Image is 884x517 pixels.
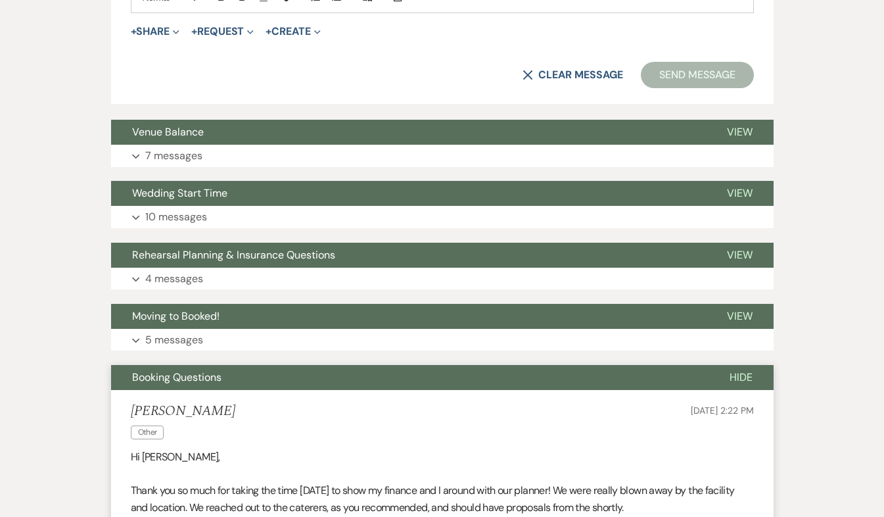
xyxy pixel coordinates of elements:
button: 4 messages [111,268,774,290]
p: 5 messages [145,332,203,349]
span: Moving to Booked! [132,309,220,323]
span: View [727,248,753,262]
button: 7 messages [111,145,774,167]
span: [DATE] 2:22 PM [691,405,753,416]
h5: [PERSON_NAME] [131,403,235,420]
button: 5 messages [111,329,774,351]
button: Create [266,26,320,37]
button: Venue Balance [111,120,706,145]
button: 10 messages [111,206,774,228]
span: View [727,125,753,139]
span: + [266,26,271,37]
button: View [706,120,774,145]
p: 10 messages [145,209,207,226]
button: Share [131,26,180,37]
button: Send Message [641,62,753,88]
button: View [706,181,774,206]
button: Rehearsal Planning & Insurance Questions [111,243,706,268]
span: Venue Balance [132,125,204,139]
span: View [727,186,753,200]
button: Hide [709,365,774,390]
span: Rehearsal Planning & Insurance Questions [132,248,335,262]
button: Request [191,26,254,37]
span: + [191,26,197,37]
span: View [727,309,753,323]
button: Wedding Start Time [111,181,706,206]
span: + [131,26,137,37]
p: 4 messages [145,270,203,287]
p: Thank you so much for taking the time [DATE] to show my finance and I around with our planner! We... [131,482,754,516]
button: Clear message [523,70,622,80]
span: Booking Questions [132,370,221,384]
p: 7 messages [145,147,202,164]
p: Hi [PERSON_NAME], [131,449,754,466]
button: Booking Questions [111,365,709,390]
button: View [706,304,774,329]
span: Other [131,426,164,439]
button: Moving to Booked! [111,304,706,329]
span: Hide [730,370,753,384]
span: Wedding Start Time [132,186,227,200]
button: View [706,243,774,268]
